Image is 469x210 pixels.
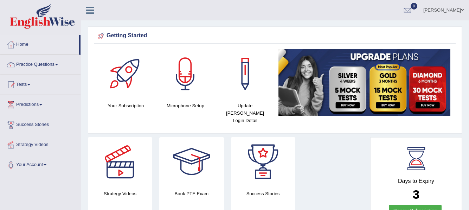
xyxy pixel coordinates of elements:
[0,155,81,173] a: Your Account
[159,190,224,197] h4: Book PTE Exam
[0,95,81,113] a: Predictions
[159,102,212,109] h4: Microphone Setup
[0,115,81,133] a: Success Stories
[413,187,419,201] b: 3
[0,135,81,153] a: Strategy Videos
[88,190,152,197] h4: Strategy Videos
[99,102,152,109] h4: Your Subscription
[231,190,295,197] h4: Success Stories
[0,35,79,52] a: Home
[96,31,454,41] div: Getting Started
[278,49,450,116] img: small5.jpg
[219,102,271,124] h4: Update [PERSON_NAME] Login Detail
[411,3,418,9] span: 0
[0,75,81,93] a: Tests
[378,178,454,184] h4: Days to Expiry
[0,55,81,72] a: Practice Questions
